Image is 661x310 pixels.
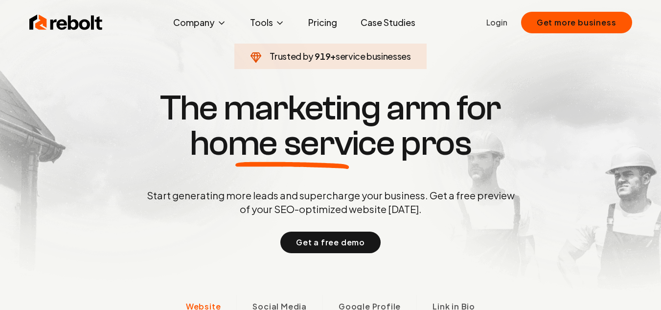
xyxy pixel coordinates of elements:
[242,13,293,32] button: Tools
[300,13,345,32] a: Pricing
[521,12,632,33] button: Get more business
[353,13,423,32] a: Case Studies
[330,50,336,62] span: +
[145,189,517,216] p: Start generating more leads and supercharge your business. Get a free preview of your SEO-optimiz...
[280,232,381,253] button: Get a free demo
[270,50,313,62] span: Trusted by
[336,50,411,62] span: service businesses
[165,13,234,32] button: Company
[96,91,566,161] h1: The marketing arm for pros
[486,17,507,28] a: Login
[315,49,330,63] span: 919
[29,13,103,32] img: Rebolt Logo
[190,126,395,161] span: home service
